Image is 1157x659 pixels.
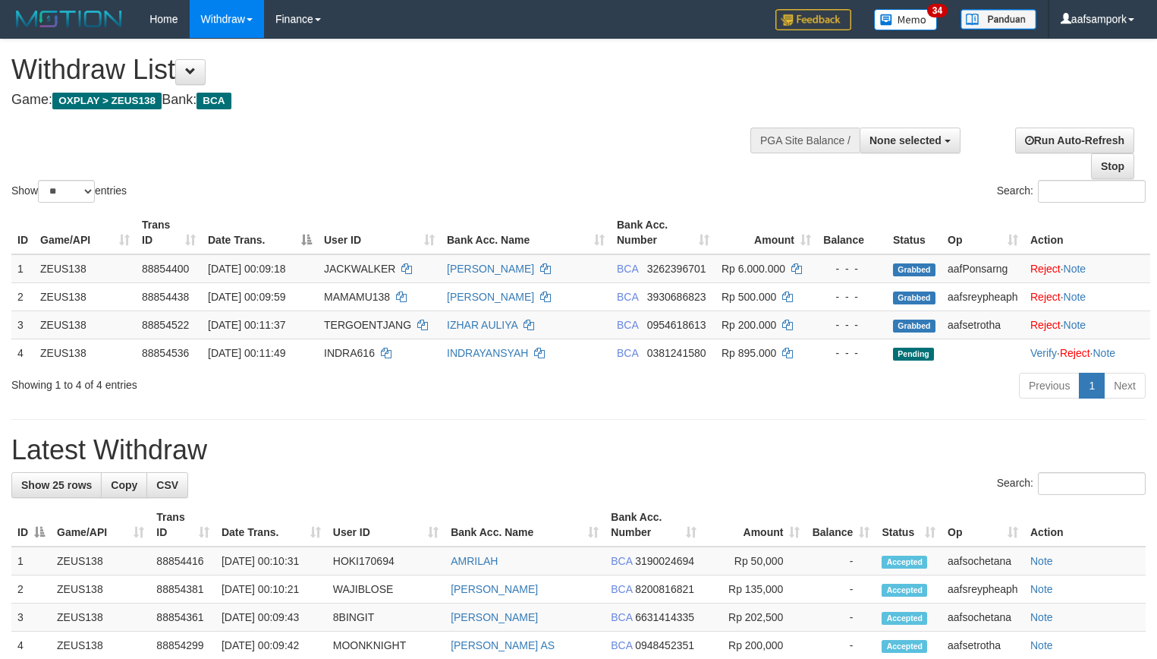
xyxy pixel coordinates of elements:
[327,575,445,604] td: WAJIBLOSE
[34,211,136,254] th: Game/API: activate to sort column ascending
[208,347,285,359] span: [DATE] 00:11:49
[703,575,806,604] td: Rp 135,000
[882,556,927,569] span: Accepted
[635,611,694,623] span: Copy 6631414335 to clipboard
[146,472,188,498] a: CSV
[703,547,806,575] td: Rp 50,000
[942,254,1024,283] td: aafPonsarng
[34,254,136,283] td: ZEUS138
[447,319,517,331] a: IZHAR AULIYA
[611,583,632,595] span: BCA
[722,347,776,359] span: Rp 895.000
[942,211,1024,254] th: Op: activate to sort column ascending
[703,604,806,632] td: Rp 202,500
[215,604,327,632] td: [DATE] 00:09:43
[1024,211,1150,254] th: Action
[860,128,960,153] button: None selected
[451,583,538,595] a: [PERSON_NAME]
[215,503,327,547] th: Date Trans.: activate to sort column ascending
[208,291,285,303] span: [DATE] 00:09:59
[51,503,150,547] th: Game/API: activate to sort column ascending
[11,254,34,283] td: 1
[1093,347,1115,359] a: Note
[893,263,935,276] span: Grabbed
[882,640,927,653] span: Accepted
[882,584,927,597] span: Accepted
[11,575,51,604] td: 2
[51,604,150,632] td: ZEUS138
[806,575,876,604] td: -
[1079,373,1105,399] a: 1
[775,9,851,30] img: Feedback.jpg
[635,639,694,651] span: Copy 0948452351 to clipboard
[1038,180,1146,203] input: Search:
[1030,583,1053,595] a: Note
[52,93,162,109] span: OXPLAY > ZEUS138
[111,479,137,491] span: Copy
[1030,291,1061,303] a: Reject
[647,263,706,275] span: Copy 3262396701 to clipboard
[887,211,942,254] th: Status
[11,371,470,393] div: Showing 1 to 4 of 4 entries
[1030,611,1053,623] a: Note
[34,282,136,311] td: ZEUS138
[750,128,860,153] div: PGA Site Balance /
[715,211,817,254] th: Amount: activate to sort column ascending
[11,282,34,311] td: 2
[1030,639,1053,651] a: Note
[202,211,318,254] th: Date Trans.: activate to sort column descending
[208,263,285,275] span: [DATE] 00:09:18
[441,211,611,254] th: Bank Acc. Name: activate to sort column ascending
[150,604,215,632] td: 88854361
[1030,319,1061,331] a: Reject
[51,547,150,575] td: ZEUS138
[11,435,1146,465] h1: Latest Withdraw
[1030,347,1057,359] a: Verify
[722,319,776,331] span: Rp 200.000
[1015,128,1134,153] a: Run Auto-Refresh
[34,311,136,339] td: ZEUS138
[942,604,1024,632] td: aafsochetana
[869,134,942,147] span: None selected
[1064,319,1086,331] a: Note
[1038,472,1146,495] input: Search:
[942,503,1024,547] th: Op: activate to sort column ascending
[893,292,935,304] span: Grabbed
[327,503,445,547] th: User ID: activate to sort column ascending
[806,503,876,547] th: Balance: activate to sort column ascending
[1024,254,1150,283] td: ·
[823,289,881,304] div: - - -
[11,8,127,30] img: MOTION_logo.png
[817,211,887,254] th: Balance
[142,347,189,359] span: 88854536
[617,291,638,303] span: BCA
[11,472,102,498] a: Show 25 rows
[136,211,202,254] th: Trans ID: activate to sort column ascending
[324,319,411,331] span: TERGOENTJANG
[215,547,327,575] td: [DATE] 00:10:31
[38,180,95,203] select: Showentries
[327,604,445,632] td: 8BINGIT
[142,263,189,275] span: 88854400
[1104,373,1146,399] a: Next
[21,479,92,491] span: Show 25 rows
[447,347,528,359] a: INDRAYANSYAH
[150,547,215,575] td: 88854416
[893,320,935,333] span: Grabbed
[806,547,876,575] td: -
[942,575,1024,604] td: aafsreypheaph
[997,472,1146,495] label: Search:
[11,93,756,108] h4: Game: Bank:
[1024,503,1146,547] th: Action
[208,319,285,331] span: [DATE] 00:11:37
[451,611,538,623] a: [PERSON_NAME]
[451,555,498,567] a: AMRILAH
[617,319,638,331] span: BCA
[647,319,706,331] span: Copy 0954618613 to clipboard
[11,211,34,254] th: ID
[142,291,189,303] span: 88854438
[11,604,51,632] td: 3
[1024,311,1150,339] td: ·
[1019,373,1080,399] a: Previous
[451,639,555,651] a: [PERSON_NAME] AS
